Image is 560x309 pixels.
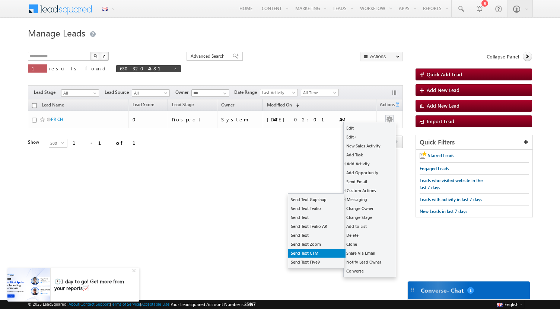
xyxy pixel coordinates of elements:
[28,301,255,308] span: © 2025 LeadSquared | | | | |
[420,166,449,171] span: Engaged Leads
[344,150,396,159] a: Add Task
[7,268,50,302] img: pictures
[260,89,296,96] span: Last Activity
[344,204,396,213] a: Change Owner
[28,27,85,39] span: Manage Leads
[168,101,197,110] a: Lead Stage
[132,89,170,97] a: All
[427,87,459,93] span: Add New Lead
[49,65,108,71] span: results found
[420,208,467,214] span: New Leads in last 7 days
[32,65,44,71] span: 1
[344,195,396,204] a: Messaging
[141,302,169,306] a: Acceptable Use
[54,278,131,292] div: 🕛1 day to go! Get more from your reports📈
[301,89,337,96] span: All Time
[260,89,298,96] a: Last Activity
[73,138,144,147] div: 1 - 1 of 1
[288,204,346,213] a: Send Text Twilio
[288,213,346,222] a: Send Text
[505,302,519,307] span: English
[344,258,396,267] a: Notify Lead Owner
[93,54,97,58] img: Search
[132,90,168,96] span: All
[267,116,369,123] div: [DATE] 02:01 AM
[100,52,109,61] button: ?
[344,249,396,258] a: Share Via Email
[344,231,396,240] a: Delete
[172,116,214,123] div: Prospect
[69,302,79,306] a: About
[105,89,132,96] span: Lead Source
[344,267,396,275] a: Converse
[344,124,396,133] a: Edit
[344,213,396,222] a: Change Stage
[410,287,416,293] img: carter-drag
[288,258,346,267] a: Send Text Five9
[172,102,194,107] span: Lead Stage
[103,53,106,59] span: ?
[133,102,154,107] span: Lead Score
[61,90,97,96] span: All
[175,89,191,96] span: Owner
[34,89,61,96] span: Lead Stage
[293,102,299,108] span: (sorted descending)
[495,300,525,309] button: English
[111,302,140,306] a: Terms of Service
[120,65,170,71] span: 6303204881
[288,231,346,240] a: Send Text
[487,53,519,60] span: Collapse Panel
[360,52,403,61] button: Actions
[263,101,303,110] a: Modified On (sorted descending)
[288,240,346,249] a: Send Text Zoom
[344,186,396,195] a: Custom Actions
[377,101,395,110] span: Actions
[344,240,396,249] a: Clone
[288,195,346,204] a: Send Text Gupshup
[288,222,346,231] a: Send Text Twilio AR
[428,153,454,158] span: Starred Leads
[344,168,396,177] a: Add Opportunity
[28,139,43,146] div: Show
[416,135,532,150] div: Quick Filters
[221,102,234,108] span: Owner
[344,141,396,150] a: New Sales Activity
[420,178,483,190] span: Leads who visited website in the last 7 days
[49,139,61,147] span: 200
[244,302,255,307] span: 35497
[38,101,68,111] a: Lead Name
[427,102,459,109] span: Add New Lead
[234,89,260,96] span: Date Range
[420,197,482,202] span: Leads with activity in last 7 days
[221,116,260,123] div: System
[344,159,396,168] a: Add Activity
[171,302,255,307] span: Your Leadsquared Account Number is
[80,302,110,306] a: Contact Support
[344,133,396,141] a: Edit+
[267,102,292,108] span: Modified On
[130,265,139,274] div: +
[191,53,227,60] span: Advanced Search
[51,117,63,122] a: PR CH
[61,89,99,97] a: All
[427,71,462,77] span: Quick Add Lead
[344,177,396,186] a: Send Email
[129,101,158,110] a: Lead Score
[288,249,346,258] a: Send Text CTM
[301,89,339,96] a: All Time
[427,118,454,124] span: Import Lead
[219,90,229,97] a: Show All Items
[133,116,165,123] div: 0
[61,141,67,144] span: select
[344,222,396,231] a: Add to List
